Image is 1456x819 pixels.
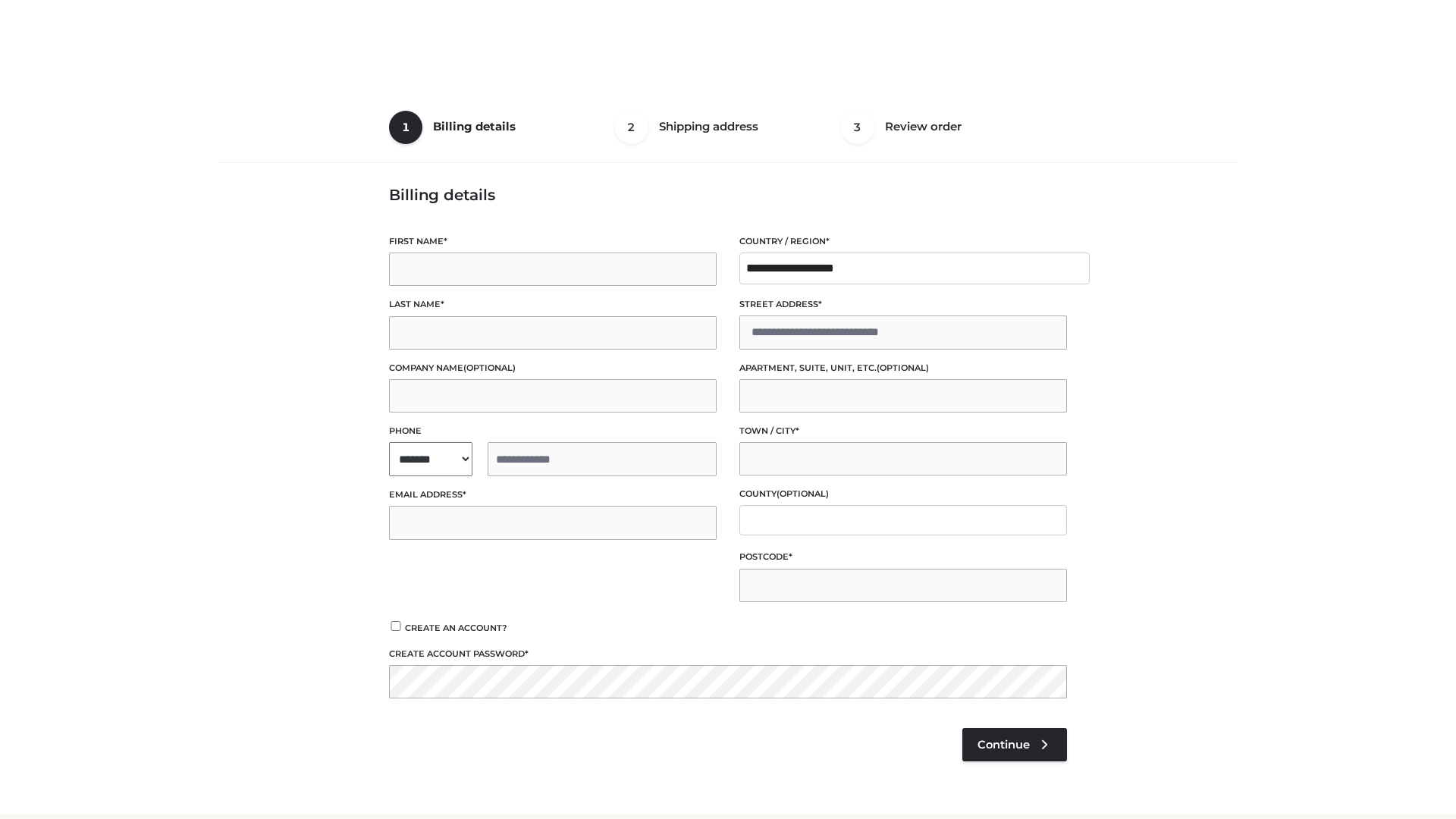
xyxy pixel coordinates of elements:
label: Postcode [739,550,1067,564]
label: Street address [739,297,1067,312]
label: Apartment, suite, unit, etc. [739,361,1067,375]
span: (optional) [777,488,829,499]
label: County [739,487,1067,501]
label: Last name [389,297,717,312]
h3: Billing details [389,186,1067,204]
span: (optional) [877,362,929,373]
span: Billing details [433,119,516,133]
span: 1 [389,111,422,144]
label: Company name [389,361,717,375]
label: Phone [389,424,717,438]
span: Review order [885,119,962,133]
span: 2 [615,111,648,144]
input: Create an account? [389,621,403,631]
span: 3 [841,111,874,144]
span: (optional) [463,362,516,373]
a: Continue [962,728,1067,761]
label: First name [389,234,717,249]
label: Town / City [739,424,1067,438]
span: Create an account? [405,623,507,633]
span: Shipping address [659,119,758,133]
span: Continue [977,738,1030,752]
label: Country / Region [739,234,1067,249]
label: Create account password [389,647,1067,661]
label: Email address [389,488,717,502]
